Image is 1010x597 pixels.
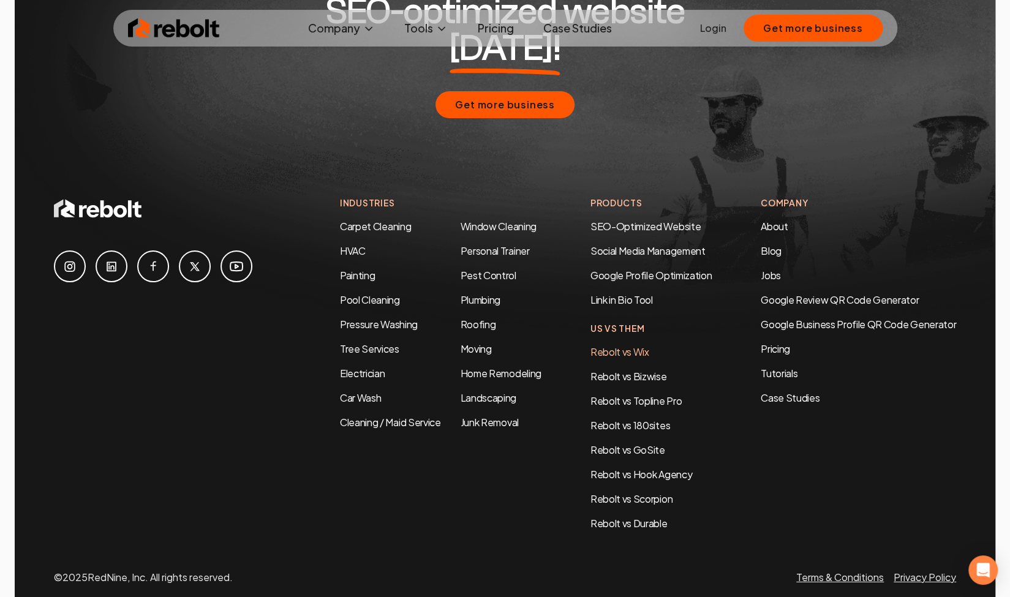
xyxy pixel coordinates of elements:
a: Login [700,21,726,36]
a: Privacy Policy [894,571,956,584]
img: Rebolt Logo [128,16,220,40]
a: Pricing [761,342,956,356]
a: Rebolt vs Wix [590,345,649,358]
div: Open Intercom Messenger [968,555,998,585]
a: Case Studies [761,391,956,405]
a: SEO-Optimized Website [590,220,701,233]
a: Rebolt vs GoSite [590,443,665,456]
a: Social Media Management [590,244,706,257]
button: Company [298,16,385,40]
a: Pressure Washing [340,318,418,331]
a: Rebolt vs Bizwise [590,370,667,383]
p: © 2025 RedNine, Inc. All rights reserved. [54,570,233,585]
a: Carpet Cleaning [340,220,411,233]
a: Personal Trainer [461,244,530,257]
a: Landscaping [461,391,516,404]
a: Car Wash [340,391,381,404]
a: Rebolt vs Durable [590,517,668,530]
a: Pool Cleaning [340,293,400,306]
a: Painting [340,269,375,282]
a: About [761,220,788,233]
h4: Products [590,197,712,209]
button: Tools [394,16,458,40]
a: Link in Bio Tool [590,293,653,306]
a: Google Profile Optimization [590,269,712,282]
a: Home Remodeling [461,367,541,380]
a: HVAC [340,244,366,257]
a: Google Business Profile QR Code Generator [761,318,956,331]
a: Rebolt vs 180sites [590,419,670,432]
h4: Us Vs Them [590,322,712,335]
a: Google Review QR Code Generator [761,293,919,306]
a: Terms & Conditions [796,571,884,584]
a: Case Studies [533,16,621,40]
h4: Company [761,197,956,209]
button: Get more business [435,91,575,118]
span: [DATE]! [450,30,560,67]
a: Rebolt vs Scorpion [590,492,673,505]
a: Junk Removal [461,416,519,429]
a: Roofing [461,318,496,331]
a: Jobs [761,269,781,282]
a: Moving [461,342,492,355]
a: Plumbing [461,293,500,306]
a: Tutorials [761,366,956,381]
a: Rebolt vs Topline Pro [590,394,682,407]
a: Blog [761,244,782,257]
button: Get more business [744,15,883,42]
a: Pest Control [461,269,516,282]
a: Rebolt vs Hook Agency [590,468,692,481]
h4: Industries [340,197,541,209]
a: Pricing [467,16,523,40]
a: Window Cleaning [461,220,537,233]
a: Tree Services [340,342,399,355]
a: Cleaning / Maid Service [340,416,441,429]
a: Electrician [340,367,385,380]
